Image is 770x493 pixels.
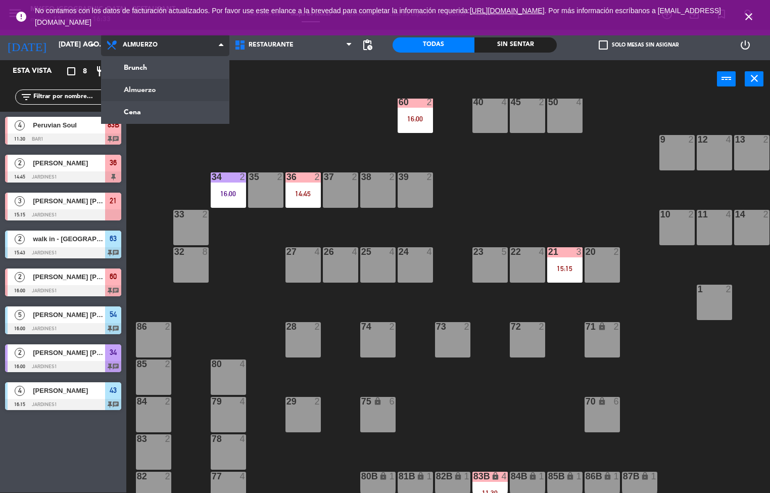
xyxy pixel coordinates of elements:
div: 45 [511,98,511,107]
div: 2 [613,322,619,331]
div: 2 [389,322,395,331]
div: 73 [436,322,437,331]
i: lock [379,472,388,480]
div: 1 [698,285,698,294]
div: 4 [389,247,395,256]
span: 43 [110,384,117,396]
span: pending_actions [361,39,373,51]
div: Sin sentar [474,37,556,53]
div: 2 [539,322,545,331]
span: 36 [110,157,117,169]
i: error [15,11,27,23]
i: lock [528,472,537,480]
span: [PERSON_NAME] [PERSON_NAME] [33,272,105,282]
i: power_input [720,72,733,84]
i: crop_square [65,65,77,77]
div: 2 [352,172,358,182]
span: 21 [110,195,117,207]
div: 33 [174,210,175,219]
i: lock [454,472,462,480]
span: 2 [15,158,25,168]
button: close [745,71,763,86]
span: [PERSON_NAME] [PERSON_NAME] [33,309,105,320]
div: 2 [314,397,320,406]
span: 8 [83,66,87,77]
span: 34 [110,346,117,358]
div: 86 [137,322,137,331]
div: 2 [165,397,171,406]
span: Peruvian Soul [33,120,105,130]
div: 4 [239,397,246,406]
div: 2 [726,285,732,294]
div: 2 [202,210,208,219]
div: Todas [393,37,474,53]
i: lock [373,397,382,406]
i: lock [641,472,649,480]
span: 63 [110,233,117,245]
div: 75 [361,397,362,406]
div: 6 [613,397,619,406]
div: 1 [576,472,582,481]
span: check_box_outline_blank [599,40,608,50]
div: 1 [389,472,395,481]
div: 4 [239,360,246,369]
div: 2 [389,172,395,182]
div: 2 [165,434,171,443]
div: 4 [352,247,358,256]
div: 2 [688,210,694,219]
div: 87B [623,472,623,481]
div: 83 [137,434,137,443]
label: Solo mesas sin asignar [599,40,679,50]
div: 14:45 [285,190,321,197]
div: 8 [202,247,208,256]
span: No contamos con los datos de facturación actualizados. Por favor use este enlance a la brevedad p... [35,7,721,26]
span: 2 [15,272,25,282]
i: lock [598,397,606,406]
span: Almuerzo [123,41,158,49]
div: 2 [239,172,246,182]
div: 74 [361,322,362,331]
div: 1 [651,472,657,481]
span: 2 [15,234,25,244]
span: [PERSON_NAME] [PERSON_NAME] [33,347,105,358]
div: 5 [501,247,507,256]
span: walk in - [GEOGRAPHIC_DATA] [33,234,105,244]
i: lock [491,472,500,480]
span: 54 [110,308,117,321]
div: 12 [698,135,698,144]
div: 6 [389,397,395,406]
div: 4 [576,98,582,107]
div: 2 [613,247,619,256]
div: 22 [511,247,511,256]
div: 1 [613,472,619,481]
i: filter_list [20,91,32,103]
div: 4 [314,247,320,256]
div: 2 [464,322,470,331]
span: 4 [15,386,25,396]
span: 3 [15,196,25,206]
div: 2 [426,172,432,182]
div: 15:15 [547,265,583,272]
span: [PERSON_NAME] [PERSON_NAME] [33,196,105,206]
span: [PERSON_NAME] [33,385,105,396]
span: Restaurante [249,41,294,49]
a: [URL][DOMAIN_NAME] [470,7,545,15]
div: 11 [698,210,698,219]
